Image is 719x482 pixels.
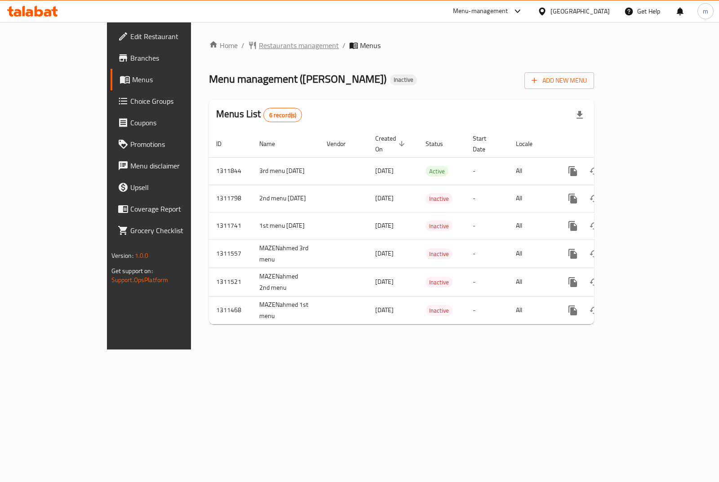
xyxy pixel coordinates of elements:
[509,239,555,268] td: All
[252,268,320,296] td: MAZENahmed 2nd menu
[426,277,453,287] span: Inactive
[466,296,509,324] td: -
[426,138,455,149] span: Status
[473,133,498,155] span: Start Date
[562,188,584,209] button: more
[703,6,708,16] span: m
[130,117,220,128] span: Coupons
[509,268,555,296] td: All
[216,107,302,122] h2: Menus List
[390,76,417,84] span: Inactive
[453,6,508,17] div: Menu-management
[342,40,346,51] li: /
[209,40,594,51] nav: breadcrumb
[375,276,394,287] span: [DATE]
[111,47,227,69] a: Branches
[135,250,149,261] span: 1.0.0
[111,112,227,133] a: Coupons
[209,130,656,325] table: enhanced table
[130,160,220,171] span: Menu disclaimer
[509,296,555,324] td: All
[509,212,555,239] td: All
[532,75,587,86] span: Add New Menu
[375,304,394,316] span: [DATE]
[466,268,509,296] td: -
[426,249,453,259] span: Inactive
[426,193,453,204] div: Inactive
[111,90,227,112] a: Choice Groups
[216,138,233,149] span: ID
[111,133,227,155] a: Promotions
[516,138,544,149] span: Locale
[252,239,320,268] td: MAZENahmed 3rd menu
[130,182,220,193] span: Upsell
[111,220,227,241] a: Grocery Checklist
[426,305,453,316] span: Inactive
[241,40,244,51] li: /
[111,250,133,261] span: Version:
[466,212,509,239] td: -
[252,185,320,212] td: 2nd menu [DATE]
[562,300,584,321] button: more
[130,96,220,106] span: Choice Groups
[264,111,302,119] span: 6 record(s)
[263,108,302,122] div: Total records count
[426,194,453,204] span: Inactive
[569,104,590,126] div: Export file
[426,166,448,177] div: Active
[584,188,605,209] button: Change Status
[111,274,169,286] a: Support.OpsPlatform
[562,243,584,265] button: more
[426,221,453,231] span: Inactive
[375,192,394,204] span: [DATE]
[209,69,386,89] span: Menu management ( [PERSON_NAME] )
[209,296,252,324] td: 1311468
[524,72,594,89] button: Add New Menu
[252,296,320,324] td: MAZENahmed 1st menu
[466,239,509,268] td: -
[562,215,584,237] button: more
[562,160,584,182] button: more
[466,157,509,185] td: -
[130,203,220,214] span: Coverage Report
[390,75,417,85] div: Inactive
[259,40,339,51] span: Restaurants management
[426,305,453,316] div: Inactive
[584,160,605,182] button: Change Status
[509,157,555,185] td: All
[130,139,220,150] span: Promotions
[375,165,394,177] span: [DATE]
[111,69,227,90] a: Menus
[584,215,605,237] button: Change Status
[130,53,220,63] span: Branches
[375,133,408,155] span: Created On
[111,26,227,47] a: Edit Restaurant
[375,220,394,231] span: [DATE]
[111,198,227,220] a: Coverage Report
[209,239,252,268] td: 1311557
[209,157,252,185] td: 1311844
[550,6,610,16] div: [GEOGRAPHIC_DATA]
[466,185,509,212] td: -
[209,268,252,296] td: 1311521
[111,155,227,177] a: Menu disclaimer
[375,248,394,259] span: [DATE]
[111,177,227,198] a: Upsell
[584,300,605,321] button: Change Status
[252,212,320,239] td: 1st menu [DATE]
[509,185,555,212] td: All
[248,40,339,51] a: Restaurants management
[209,212,252,239] td: 1311741
[209,185,252,212] td: 1311798
[360,40,381,51] span: Menus
[111,265,153,277] span: Get support on:
[555,130,656,158] th: Actions
[327,138,357,149] span: Vendor
[562,271,584,293] button: more
[584,271,605,293] button: Change Status
[584,243,605,265] button: Change Status
[132,74,220,85] span: Menus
